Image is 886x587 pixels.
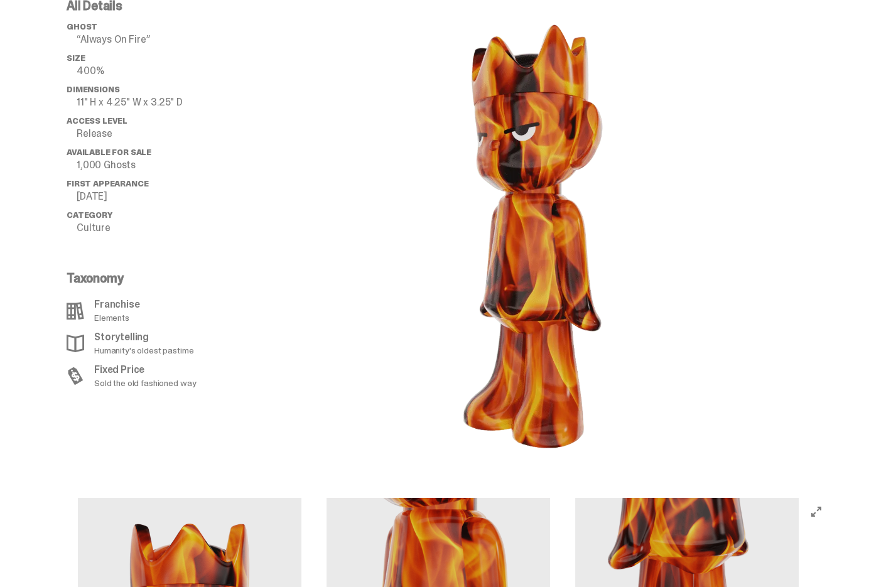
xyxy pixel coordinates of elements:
[77,191,252,202] p: [DATE]
[809,504,824,519] button: View full-screen
[77,35,252,45] p: “Always On Fire”
[94,332,194,342] p: Storytelling
[67,272,245,284] p: Taxonomy
[77,160,252,170] p: 1,000 Ghosts
[67,84,119,95] span: Dimensions
[67,210,112,220] span: Category
[94,299,140,310] p: Franchise
[94,379,196,387] p: Sold the old fashioned way
[77,97,252,107] p: 11" H x 4.25" W x 3.25" D
[77,223,252,233] p: Culture
[67,53,85,63] span: Size
[67,147,151,158] span: Available for Sale
[94,313,140,322] p: Elements
[94,346,194,355] p: Humanity's oldest pastime
[67,21,97,32] span: ghost
[94,365,196,375] p: Fixed Price
[67,178,148,189] span: First Appearance
[77,66,252,76] p: 400%
[77,129,252,139] p: Release
[67,116,127,126] span: Access Level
